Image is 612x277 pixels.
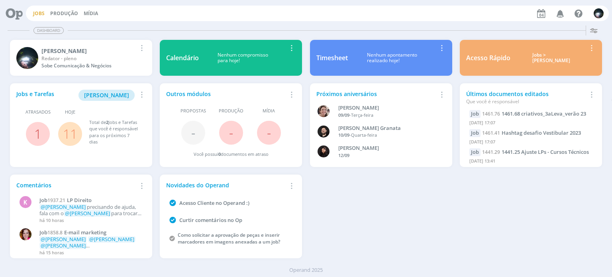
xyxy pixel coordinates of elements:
div: Redator - pleno [41,55,137,62]
div: Novidades do Operand [166,181,286,189]
span: Hoje [65,109,75,116]
p: precisando de ajuda, fala com o para trocar uma ideia. [39,204,142,216]
div: [DATE] 17:07 [469,137,592,149]
span: 2 [106,119,108,125]
span: Dashboard [33,27,64,34]
span: 12/09 [338,152,349,158]
a: Produção [50,10,78,17]
div: Acesso Rápido [466,53,510,63]
span: Produção [219,108,243,114]
span: 1461.68 criativos_3aLeva_verão 23 [502,110,586,117]
a: G[PERSON_NAME]Redator - plenoSobe Comunicação & Negócios [10,40,152,76]
span: 0 [218,151,221,157]
a: Acesso Cliente no Operand :) [179,199,249,206]
span: há 15 horas [39,249,64,255]
div: Aline Beatriz Jackisch [338,104,436,112]
a: 1441.291441.25 Ajuste LPs - Cursos Técnicos [482,148,589,155]
button: [PERSON_NAME] [78,90,135,101]
p: material revisado, ajuste no briefing. [39,236,142,249]
div: Timesheet [316,53,348,63]
a: 1 [34,125,41,142]
a: 11 [63,125,77,142]
span: - [267,124,271,141]
a: Job1858.8E-mail marketing [39,230,142,236]
img: B [20,228,31,240]
span: 1461.41 [482,130,500,136]
span: Atrasados [25,109,51,116]
span: @[PERSON_NAME] [65,210,110,217]
span: Terça-feira [351,112,373,118]
span: 09/09 [338,112,349,118]
span: 1441.29 [482,149,500,155]
div: Comentários [16,181,137,189]
div: Sobe Comunicação & Negócios [41,62,137,69]
div: Jobs > [PERSON_NAME] [516,52,586,64]
span: - [191,124,195,141]
a: Curtir comentários no Op [179,216,242,224]
span: E-mail marketing [64,229,106,236]
div: Que você é responsável [466,98,586,105]
img: A [318,105,330,117]
div: Bruno Corralo Granata [338,124,436,132]
a: Job1937.21LP Direito [39,197,142,204]
div: Nenhum apontamento realizado hoje! [348,52,437,64]
span: 1461.76 [482,110,500,117]
a: 1461.41Hashtag desafio Vestibular 2023 [482,129,581,136]
span: @[PERSON_NAME] [41,203,86,210]
span: há 10 horas [39,217,64,223]
img: G [16,47,38,69]
span: Quarta-feira [351,132,377,138]
div: Job [469,148,481,156]
a: Jobs [33,10,45,17]
div: [DATE] 13:41 [469,156,592,168]
span: Hashtag desafio Vestibular 2023 [502,129,581,136]
span: 1441.25 Ajuste LPs - Cursos Técnicos [502,148,589,155]
span: 1937.21 [47,197,65,204]
span: @[PERSON_NAME] [41,248,86,255]
button: Jobs [31,10,47,17]
img: L [318,145,330,157]
div: Calendário [166,53,199,63]
button: Produção [48,10,80,17]
div: Jobs e Tarefas [16,90,137,101]
div: Últimos documentos editados [466,90,586,105]
div: Luana da Silva de Andrade [338,144,436,152]
div: - [338,132,436,139]
a: TimesheetNenhum apontamentorealizado hoje! [310,40,452,76]
img: B [318,126,330,138]
div: Próximos aniversários [316,90,437,98]
div: Total de Jobs e Tarefas que você é responsável para os próximos 7 dias [89,119,138,145]
span: Mídia [263,108,275,114]
div: [DATE] 17:07 [469,118,592,130]
img: G [594,8,604,18]
span: @[PERSON_NAME] [41,242,86,249]
span: [PERSON_NAME] [84,91,129,99]
a: 1461.761461.68 criativos_3aLeva_verão 23 [482,110,586,117]
div: Giovanni Zacchini [41,47,137,55]
a: Como solicitar a aprovação de peças e inserir marcadores em imagens anexadas a um job? [178,232,280,245]
div: Você possui documentos em atraso [194,151,269,158]
span: Propostas [180,108,206,114]
div: Job [469,129,481,137]
span: @[PERSON_NAME] [41,236,86,243]
button: Mídia [81,10,100,17]
span: LP Direito [67,196,92,204]
a: Mídia [84,10,98,17]
a: [PERSON_NAME] [78,91,135,98]
span: @[PERSON_NAME] [89,236,134,243]
span: 10/09 [338,132,349,138]
div: Job [469,110,481,118]
div: Outros módulos [166,90,286,98]
button: G [593,6,604,20]
div: - [338,112,436,119]
div: K [20,196,31,208]
span: - [229,124,233,141]
span: 1858.8 [47,229,63,236]
div: Nenhum compromisso para hoje! [199,52,286,64]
